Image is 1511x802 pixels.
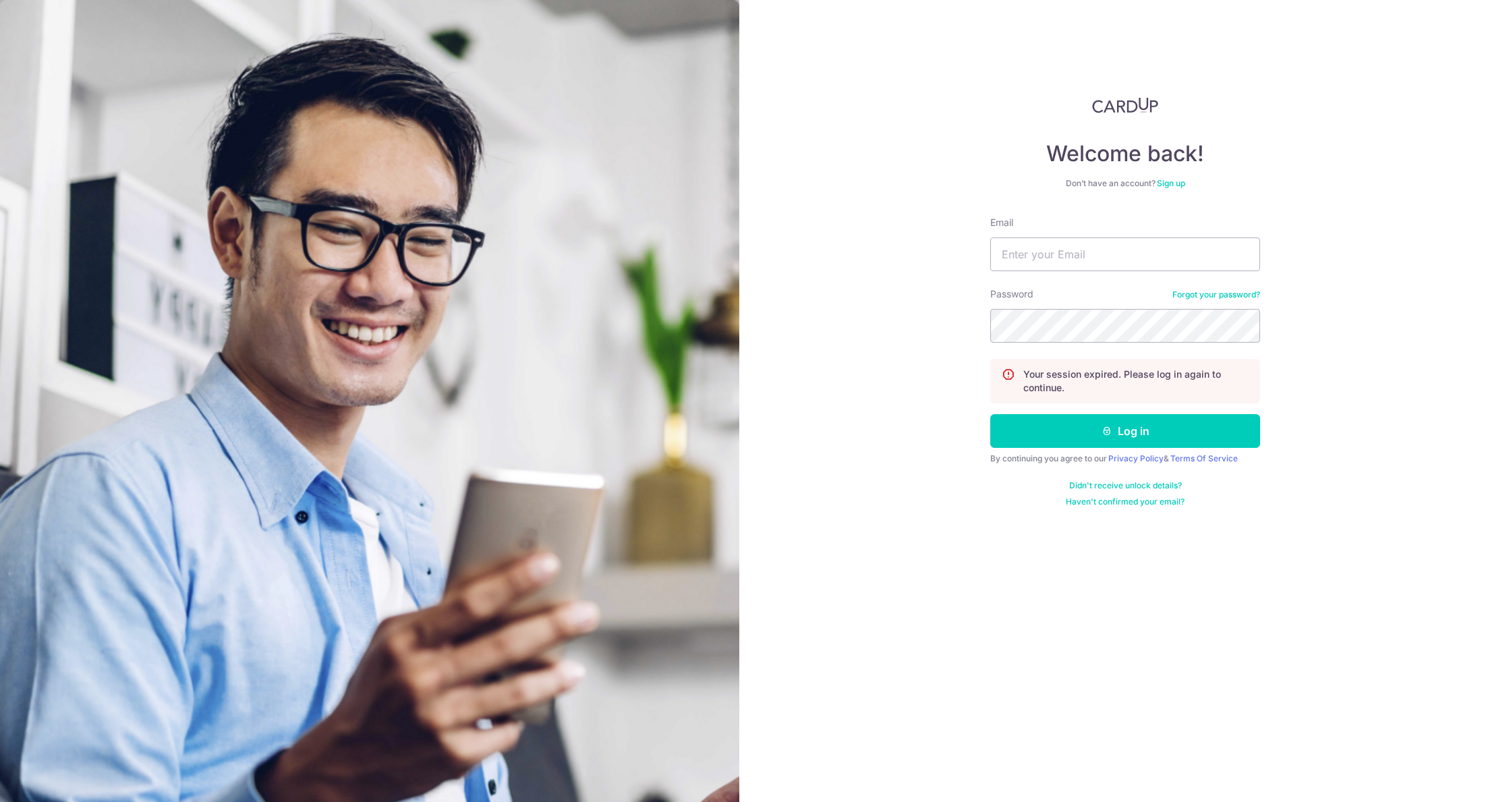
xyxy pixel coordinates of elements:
[1170,453,1238,463] a: Terms Of Service
[990,414,1260,448] button: Log in
[1092,97,1158,113] img: CardUp Logo
[1172,289,1260,300] a: Forgot your password?
[990,216,1013,229] label: Email
[990,178,1260,189] div: Don’t have an account?
[1066,496,1185,507] a: Haven't confirmed your email?
[1069,480,1182,491] a: Didn't receive unlock details?
[1108,453,1164,463] a: Privacy Policy
[990,237,1260,271] input: Enter your Email
[1157,178,1185,188] a: Sign up
[1023,368,1249,395] p: Your session expired. Please log in again to continue.
[990,140,1260,167] h4: Welcome back!
[990,287,1033,301] label: Password
[990,453,1260,464] div: By continuing you agree to our &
